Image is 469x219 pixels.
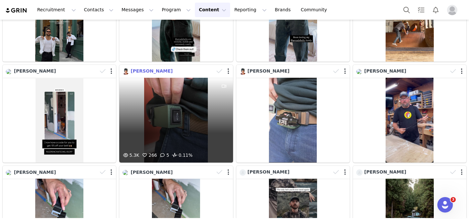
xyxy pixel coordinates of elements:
[123,170,129,175] img: 403919699_1387880915139219_4205886300355176175_n.jpg
[364,169,406,174] span: [PERSON_NAME]
[271,3,296,17] a: Brands
[80,3,117,17] button: Contacts
[447,5,457,15] img: placeholder-profile.jpg
[6,69,12,74] img: 403919699_1387880915139219_4205886300355176175_n.jpg
[141,153,157,158] span: 266
[5,7,28,14] img: grin logo
[443,5,464,15] button: Profile
[240,68,246,75] img: 237c6dde-e033-475a-ad80-33664fc363f4.jpg
[429,3,443,17] button: Notifications
[230,3,271,17] button: Reporting
[437,197,453,213] iframe: Intercom live chat
[131,68,173,74] span: [PERSON_NAME]
[451,197,456,202] span: 3
[400,3,414,17] button: Search
[240,169,246,176] img: 4c26ed6b-bbf8-4a2a-8076-548784d8c504--s.jpg
[123,68,129,75] img: 237c6dde-e033-475a-ad80-33664fc363f4.jpg
[414,3,428,17] a: Tasks
[195,3,230,17] button: Content
[159,153,169,158] span: 5
[248,68,290,74] span: [PERSON_NAME]
[6,170,12,175] img: 403919699_1387880915139219_4205886300355176175_n.jpg
[158,3,195,17] button: Program
[297,3,334,17] a: Community
[14,170,56,175] span: [PERSON_NAME]
[131,170,173,175] span: [PERSON_NAME]
[118,3,157,17] button: Messages
[14,68,56,74] span: [PERSON_NAME]
[356,169,363,176] img: 4c26ed6b-bbf8-4a2a-8076-548784d8c504--s.jpg
[122,153,139,158] span: 5.3K
[364,68,406,74] span: [PERSON_NAME]
[171,152,192,159] span: 0.11%
[33,3,80,17] button: Recruitment
[356,69,363,74] img: 364353985_3424432077775461_5946885595920541152_n.jpg
[248,169,290,174] span: [PERSON_NAME]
